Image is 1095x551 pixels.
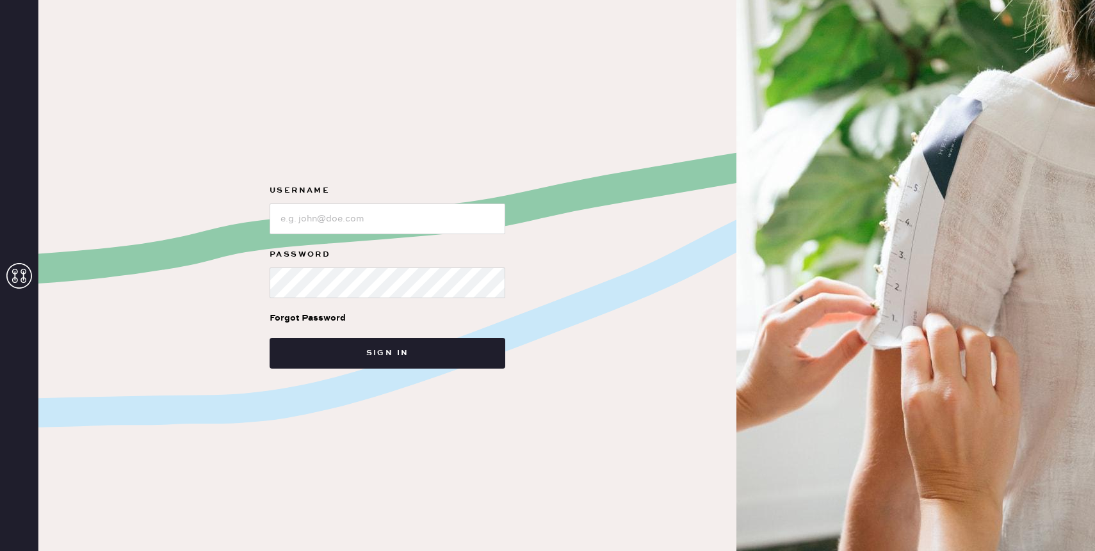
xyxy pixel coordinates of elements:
[270,183,505,198] label: Username
[270,298,346,338] a: Forgot Password
[270,338,505,369] button: Sign in
[270,247,505,262] label: Password
[270,204,505,234] input: e.g. john@doe.com
[270,311,346,325] div: Forgot Password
